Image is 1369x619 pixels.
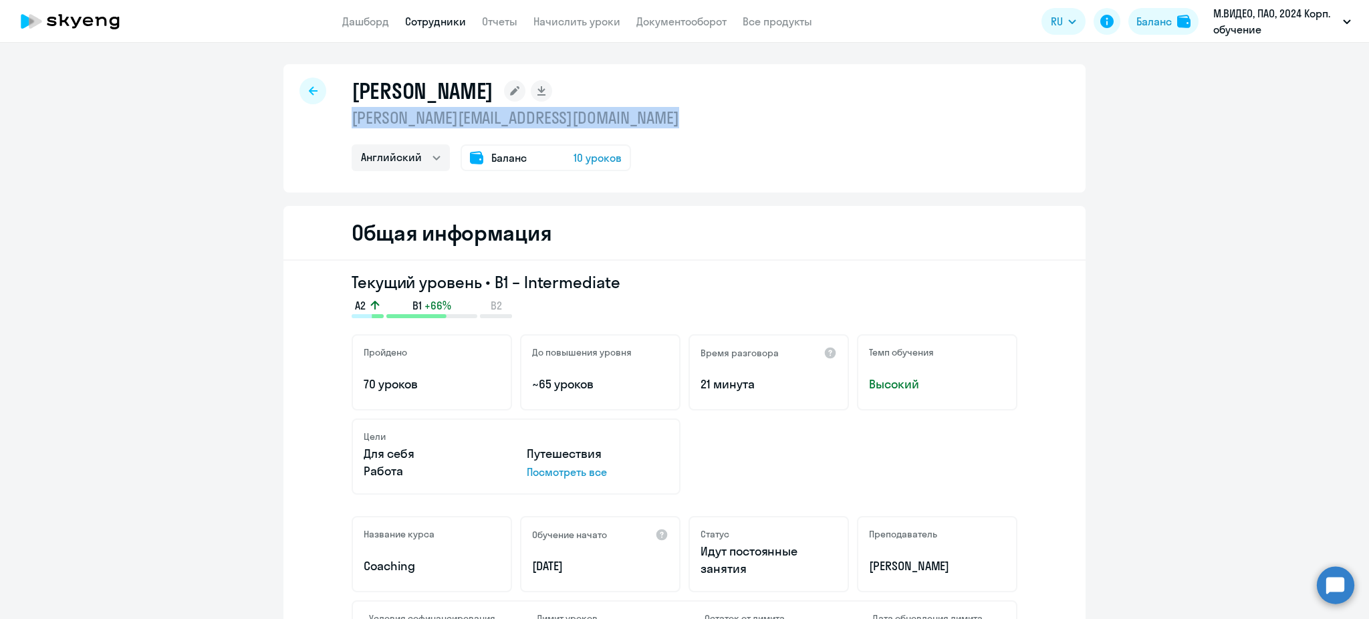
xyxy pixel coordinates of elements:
[574,150,622,166] span: 10 уроков
[405,15,466,28] a: Сотрудники
[352,271,1017,293] h3: Текущий уровень • B1 – Intermediate
[364,528,434,540] h5: Название курса
[533,15,620,28] a: Начислить уроки
[701,376,837,393] p: 21 минута
[743,15,812,28] a: Все продукты
[532,376,668,393] p: ~65 уроков
[1213,5,1338,37] p: М.ВИДЕО, ПАО, 2024 Корп. обучение
[532,558,668,575] p: [DATE]
[491,298,502,313] span: B2
[869,558,1005,575] p: [PERSON_NAME]
[1207,5,1358,37] button: М.ВИДЕО, ПАО, 2024 Корп. обучение
[701,528,729,540] h5: Статус
[527,464,668,480] p: Посмотреть все
[1177,15,1191,28] img: balance
[424,298,451,313] span: +66%
[364,558,500,575] p: Coaching
[527,445,668,463] p: Путешествия
[869,376,1005,393] span: Высокий
[701,347,779,359] h5: Время разговора
[1051,13,1063,29] span: RU
[412,298,422,313] span: B1
[364,376,500,393] p: 70 уроков
[364,445,505,463] p: Для себя
[355,298,366,313] span: A2
[364,430,386,443] h5: Цели
[1136,13,1172,29] div: Баланс
[636,15,727,28] a: Документооборот
[1041,8,1086,35] button: RU
[352,107,679,128] p: [PERSON_NAME][EMAIL_ADDRESS][DOMAIN_NAME]
[869,528,937,540] h5: Преподаватель
[482,15,517,28] a: Отчеты
[364,346,407,358] h5: Пройдено
[491,150,527,166] span: Баланс
[869,346,934,358] h5: Темп обучения
[701,543,837,578] p: Идут постоянные занятия
[532,346,632,358] h5: До повышения уровня
[532,529,607,541] h5: Обучение начато
[364,463,505,480] p: Работа
[1128,8,1199,35] button: Балансbalance
[352,219,551,246] h2: Общая информация
[342,15,389,28] a: Дашборд
[352,78,493,104] h1: [PERSON_NAME]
